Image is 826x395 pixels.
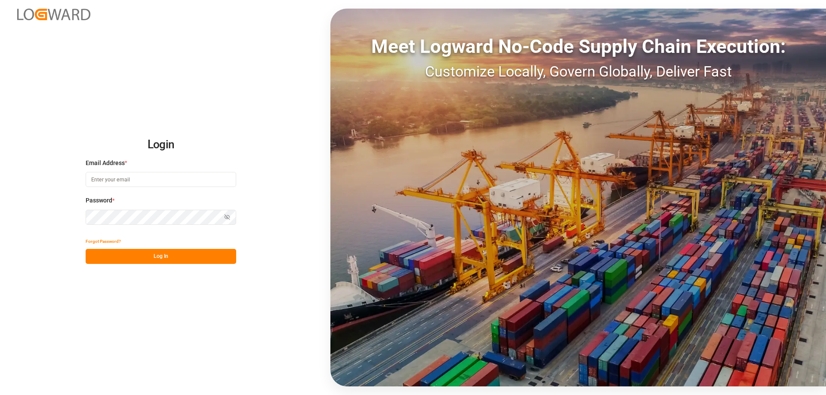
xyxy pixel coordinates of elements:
[17,9,90,20] img: Logward_new_orange.png
[86,234,121,249] button: Forgot Password?
[86,249,236,264] button: Log In
[86,172,236,187] input: Enter your email
[330,32,826,61] div: Meet Logward No-Code Supply Chain Execution:
[86,196,112,205] span: Password
[330,61,826,83] div: Customize Locally, Govern Globally, Deliver Fast
[86,159,125,168] span: Email Address
[86,131,236,159] h2: Login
